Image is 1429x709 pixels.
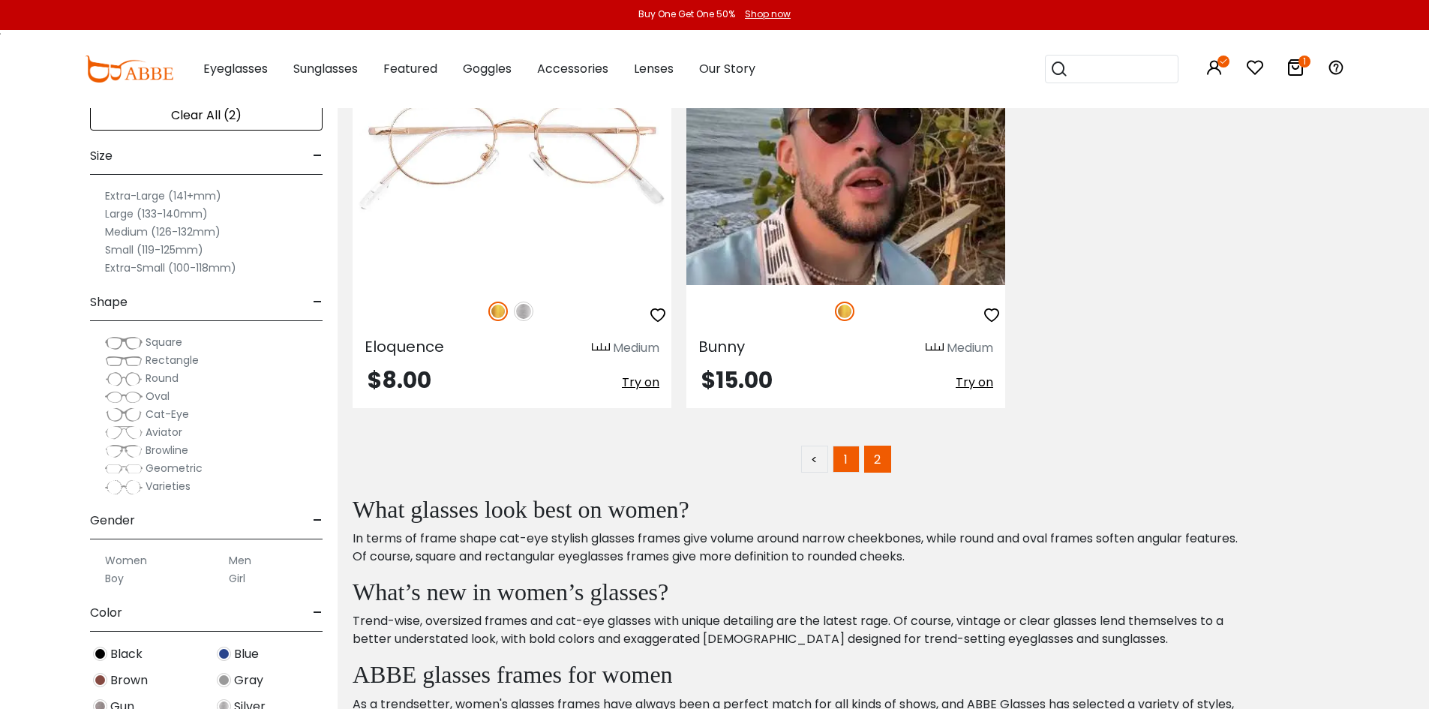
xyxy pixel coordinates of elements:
span: Browline [146,443,188,458]
label: Small (119-125mm) [105,241,203,259]
div: Buy One Get One 50% [638,8,735,21]
img: size ruler [592,342,610,353]
img: Aviator.png [105,425,143,440]
img: Gold Eloquence - Metal ,Adjust Nose Pads [353,19,671,284]
img: Rectangle.png [105,353,143,368]
label: Medium (126-132mm) [105,223,221,241]
span: Varieties [146,479,191,494]
span: Color [90,595,122,631]
span: - [313,138,323,174]
label: Boy [105,569,124,587]
span: - [313,503,323,539]
img: Gray [217,673,231,687]
h2: What’s new in women’s glasses? [353,578,1249,606]
label: Women [105,551,147,569]
span: Black [110,645,143,663]
img: Blue [217,647,231,661]
div: Clear All (2) [90,101,323,131]
label: Extra-Small (100-118mm) [105,259,236,277]
p: In terms of frame shape cat-eye stylish glasses frames give volume around narrow cheekbones, whil... [353,530,1249,566]
label: Large (133-140mm) [105,205,208,223]
img: Gold [488,302,508,321]
p: Trend-wise, oversized frames and cat-eye glasses with unique detailing are the latest rage. Of co... [353,612,1249,648]
img: Black [93,647,107,661]
span: Try on [622,374,659,391]
span: 2 [864,446,891,473]
span: Round [146,371,179,386]
img: Gold Bunny - Metal ,Adjust Nose Pads [686,19,1005,284]
a: Shop now [737,8,791,20]
span: Eyeglasses [203,60,268,77]
label: Men [229,551,251,569]
label: Girl [229,569,245,587]
a: 1 [833,446,860,473]
img: Gold [835,302,854,321]
span: Rectangle [146,353,199,368]
span: Eloquence [365,336,444,357]
img: Cat-Eye.png [105,407,143,422]
label: Extra-Large (141+mm) [105,187,221,205]
button: Try on [956,369,993,396]
span: Gender [90,503,135,539]
span: Size [90,138,113,174]
img: Round.png [105,371,143,386]
span: Sunglasses [293,60,358,77]
img: Oval.png [105,389,143,404]
img: Geometric.png [105,461,143,476]
img: Brown [93,673,107,687]
a: < [801,446,828,473]
a: 1 [1286,62,1304,79]
img: Silver [514,302,533,321]
span: Oval [146,389,170,404]
button: Try on [622,369,659,396]
span: Shape [90,284,128,320]
span: Cat-Eye [146,407,189,422]
img: abbeglasses.com [85,56,173,83]
i: 1 [1298,56,1310,68]
img: size ruler [926,342,944,353]
h2: What glasses look best on women? [353,495,1249,524]
h2: ABBE glasses frames for women [353,660,1249,689]
span: Lenses [634,60,674,77]
span: Our Story [699,60,755,77]
span: - [313,284,323,320]
div: Medium [947,339,993,357]
span: Blue [234,645,259,663]
span: $8.00 [368,364,431,396]
span: Aviator [146,425,182,440]
img: Browline.png [105,443,143,458]
div: Shop now [745,8,791,21]
div: Medium [613,339,659,357]
span: Goggles [463,60,512,77]
span: Try on [956,374,993,391]
span: Brown [110,671,148,689]
span: Gray [234,671,263,689]
span: Featured [383,60,437,77]
span: Accessories [537,60,608,77]
img: Square.png [105,335,143,350]
img: Varieties.png [105,479,143,495]
span: - [313,595,323,631]
span: Geometric [146,461,203,476]
span: Square [146,335,182,350]
span: Bunny [698,336,745,357]
span: $15.00 [701,364,773,396]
